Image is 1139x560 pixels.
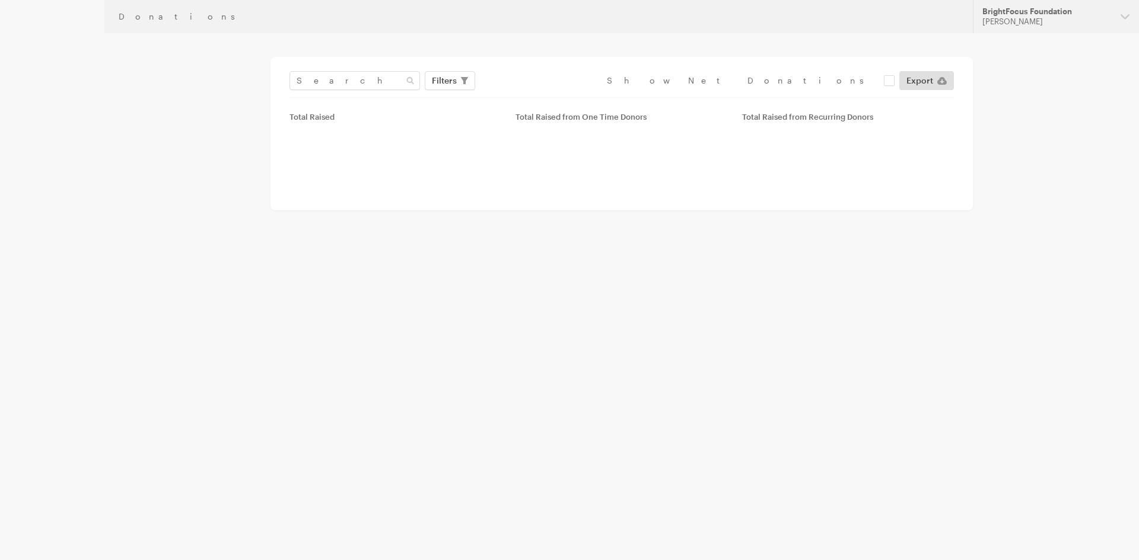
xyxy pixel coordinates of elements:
div: Total Raised [289,112,501,121]
div: [PERSON_NAME] [982,17,1111,27]
span: Export [906,73,933,88]
div: Total Raised from One Time Donors [516,112,727,121]
div: BrightFocus Foundation [982,7,1111,17]
input: Search Name & Email [289,71,420,90]
span: Filters [432,73,457,88]
a: Export [899,71,954,90]
button: Filters [425,71,475,90]
div: Total Raised from Recurring Donors [742,112,954,121]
